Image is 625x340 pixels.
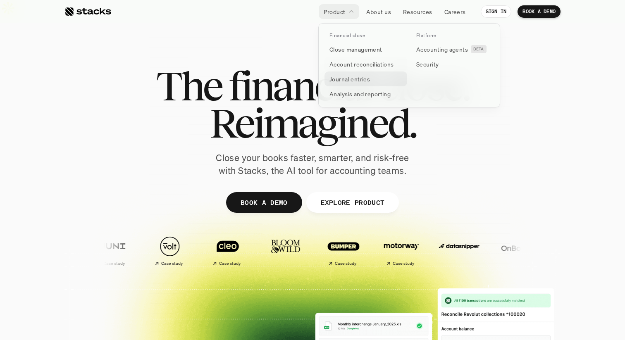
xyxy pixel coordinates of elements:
h2: Case study [102,261,124,266]
p: Close your books faster, smarter, and risk-free with Stacks, the AI tool for accounting teams. [209,152,416,177]
a: Case study [200,232,253,269]
a: Analysis and reporting [324,86,407,101]
h2: Case study [218,261,240,266]
a: BOOK A DEMO [226,192,302,213]
a: Journal entries [324,71,407,86]
a: Case study [315,232,369,269]
p: BOOK A DEMO [241,196,288,208]
a: Account reconciliations [324,57,407,71]
p: EXPLORE PRODUCT [320,196,384,208]
h2: Case study [391,261,413,266]
h2: Case study [334,261,355,266]
a: Case study [142,232,196,269]
a: Case study [373,232,427,269]
span: The [156,67,222,105]
p: Account reconciliations [329,60,394,69]
span: Reimagined. [210,105,416,142]
p: Journal entries [329,75,370,83]
a: Privacy Policy [98,157,134,163]
p: Platform [416,33,437,38]
p: Analysis and reporting [329,90,391,98]
span: financial [229,67,371,105]
a: Close management [324,42,407,57]
h2: Case study [160,261,182,266]
a: EXPLORE PRODUCT [306,192,399,213]
a: Security [411,57,494,71]
p: Close management [329,45,382,54]
p: Financial close [329,33,365,38]
h2: BETA [473,47,484,52]
p: Security [416,60,439,69]
p: Accounting agents [416,45,468,54]
a: Case study [84,232,138,269]
a: Accounting agentsBETA [411,42,494,57]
